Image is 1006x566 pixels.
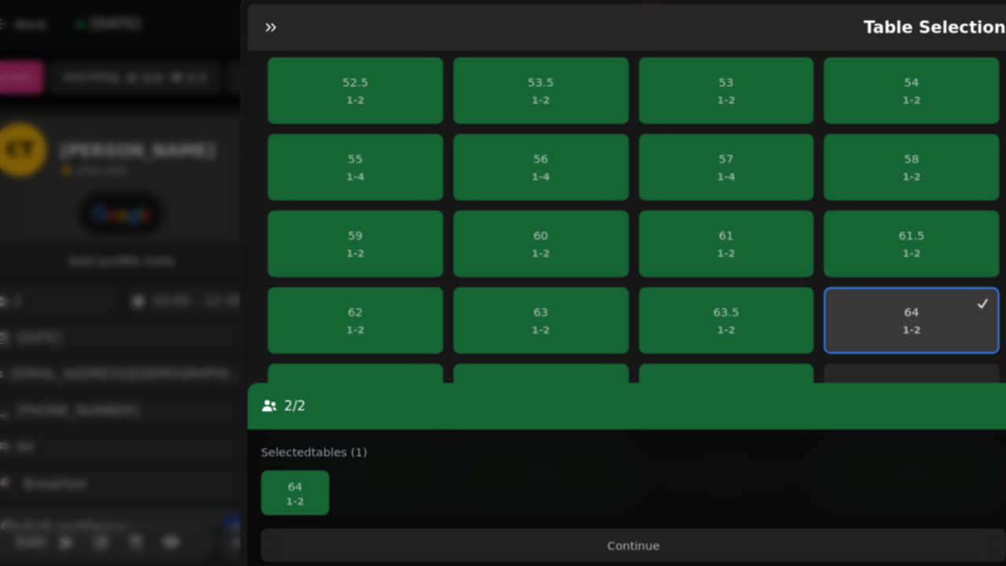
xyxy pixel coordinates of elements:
p: 1 - 2 [704,315,729,328]
p: 1 - 2 [285,476,335,489]
button: 61.51-2 [809,208,975,271]
p: 62 [358,296,376,312]
button: 561-4 [459,136,625,199]
label: Selected tables (1) [277,428,378,444]
p: 1 - 2 [354,98,379,111]
p: 68 [883,369,901,384]
button: 641-2 [277,454,342,496]
button: 1-2 [634,64,800,127]
button: 1-2 [459,64,625,127]
button: 661-2 [459,353,625,416]
button: 581-2 [809,136,975,199]
p: 1 - 2 [879,243,904,255]
p: 56 [533,152,550,167]
button: 651-2 [284,353,450,416]
p: 57 [708,152,725,167]
button: Continue [277,509,981,540]
p: 66 [533,369,550,384]
p: 60 [533,224,550,240]
p: 64 [883,296,901,312]
button: 551-4 [284,136,450,199]
p: 1 - 2 [883,171,901,183]
p: 1 - 4 [708,171,725,183]
p: 1 - 4 [533,171,550,183]
p: 1 - 2 [358,315,376,328]
button: 63.51-2 [634,281,800,344]
button: 641-2 [809,281,975,344]
button: 621-2 [284,281,450,344]
p: 1 - 2 [708,98,725,111]
p: 1 - 4 [358,171,376,183]
p: 1 - 2 [883,315,901,328]
p: 61 [708,224,725,240]
button: 671-2 [634,353,800,416]
button: 1-2 [284,64,450,127]
button: 1-2 [809,64,975,127]
p: 64 [285,461,335,476]
p: 59 [358,224,376,240]
button: 684-6 [809,353,975,416]
p: 2 / 2 [299,384,320,402]
p: 65 [358,369,376,384]
p: 58 [883,152,901,167]
button: 631-2 [459,281,625,344]
p: 1 - 2 [708,243,725,255]
p: 1 - 2 [883,98,901,111]
button: 591-2 [284,208,450,271]
p: 55 [358,152,376,167]
button: 611-2 [634,208,800,271]
p: 1 - 2 [530,98,554,111]
p: 63.5 [704,296,729,312]
p: 1 - 2 [358,243,376,255]
p: 67 [708,369,725,384]
button: 601-2 [459,208,625,271]
p: 63 [533,296,550,312]
span: Continue [291,519,967,530]
p: 1 - 2 [533,315,550,328]
p: 1 - 2 [533,243,550,255]
button: 571-4 [634,136,800,199]
p: 61.5 [879,224,904,240]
